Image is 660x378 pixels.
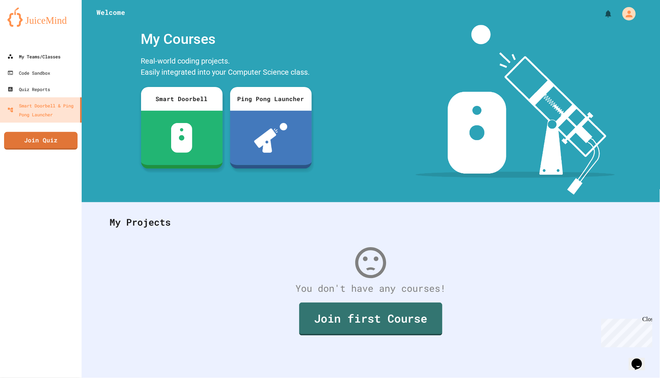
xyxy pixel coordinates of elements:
[7,101,77,119] div: Smart Doorbell & Ping Pong Launcher
[4,132,78,150] a: Join Quiz
[598,316,653,348] iframe: chat widget
[171,123,192,153] img: sdb-white.svg
[3,3,51,47] div: Chat with us now!Close
[141,87,223,111] div: Smart Doorbell
[102,281,640,295] div: You don't have any courses!
[137,25,316,54] div: My Courses
[137,54,316,81] div: Real-world coding projects. Easily integrated into your Computer Science class.
[590,7,615,20] div: My Notifications
[299,303,442,336] a: Join first Course
[7,85,50,94] div: Quiz Reports
[629,348,653,371] iframe: chat widget
[615,5,638,22] div: My Account
[7,68,50,77] div: Code Sandbox
[254,123,287,153] img: ppl-with-ball.png
[416,25,615,195] img: banner-image-my-projects.png
[7,7,74,27] img: logo-orange.svg
[102,208,640,237] div: My Projects
[230,87,312,111] div: Ping Pong Launcher
[7,52,61,61] div: My Teams/Classes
